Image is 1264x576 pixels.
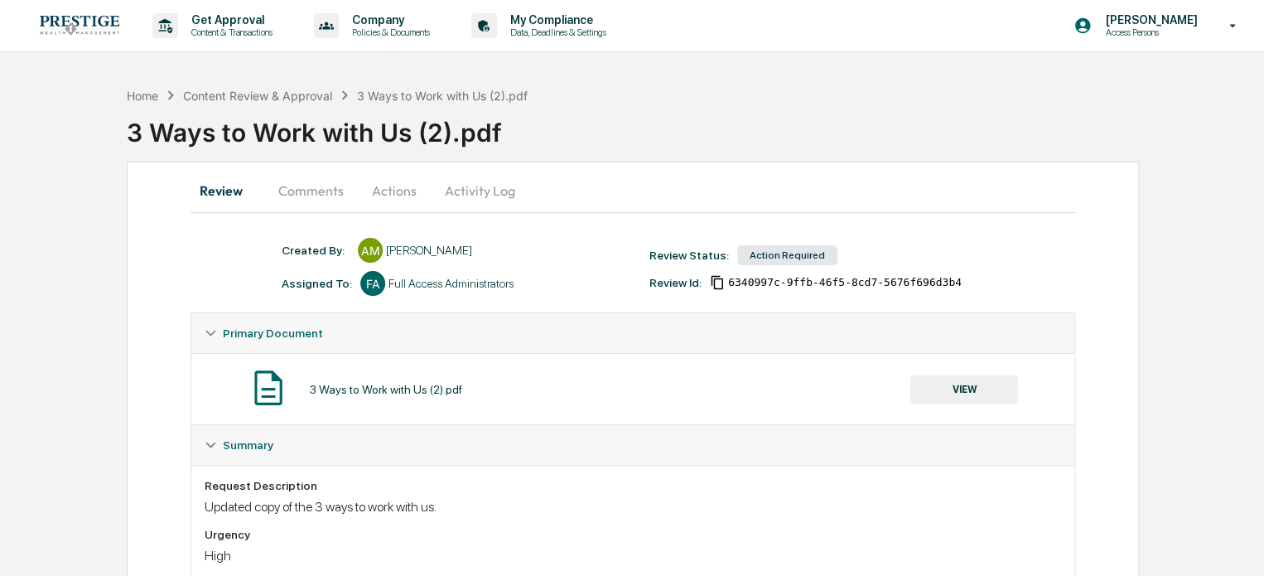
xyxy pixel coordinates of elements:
button: Activity Log [432,171,528,211]
p: Policies & Documents [339,27,438,38]
div: Full Access Administrators [388,277,514,290]
div: Review Status: [649,249,729,262]
div: [PERSON_NAME] [386,244,472,257]
div: Assigned To: [282,277,352,290]
button: Comments [265,171,357,211]
div: Home [127,89,158,103]
div: 3 Ways to Work with Us (2).pdf [127,104,1264,148]
img: logo [40,16,119,35]
button: Review [191,171,265,211]
p: Content & Transactions [178,27,281,38]
div: Primary Document [191,313,1074,353]
div: AM [358,238,383,263]
div: Summary [191,425,1074,465]
div: Created By: ‎ ‎ [282,244,350,257]
p: My Compliance [497,13,615,27]
div: FA [360,271,385,296]
div: Action Required [737,245,837,265]
div: 3 Ways to Work with Us (2).pdf [357,89,528,103]
span: Copy Id [710,275,725,290]
p: Get Approval [178,13,281,27]
p: Access Persons [1092,27,1205,38]
p: Company [339,13,438,27]
p: Data, Deadlines & Settings [497,27,615,38]
div: High [205,548,1061,564]
span: Summary [223,438,273,452]
div: secondary tabs example [191,171,1075,211]
div: Updated copy of the 3 ways to work with us. [205,499,1061,515]
div: Request Description [205,479,1061,492]
div: Review Id: [649,276,702,289]
div: Primary Document [191,353,1074,424]
span: Primary Document [223,327,323,340]
div: Urgency [205,528,1061,541]
span: 6340997c-9ffb-46f5-8cd7-5676f696d3b4 [728,276,962,289]
button: VIEW [910,375,1018,404]
button: Actions [357,171,432,211]
img: Document Icon [248,367,289,409]
p: [PERSON_NAME] [1092,13,1205,27]
div: 3 Ways to Work with Us (2).pdf [310,383,462,396]
div: Content Review & Approval [183,89,332,103]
